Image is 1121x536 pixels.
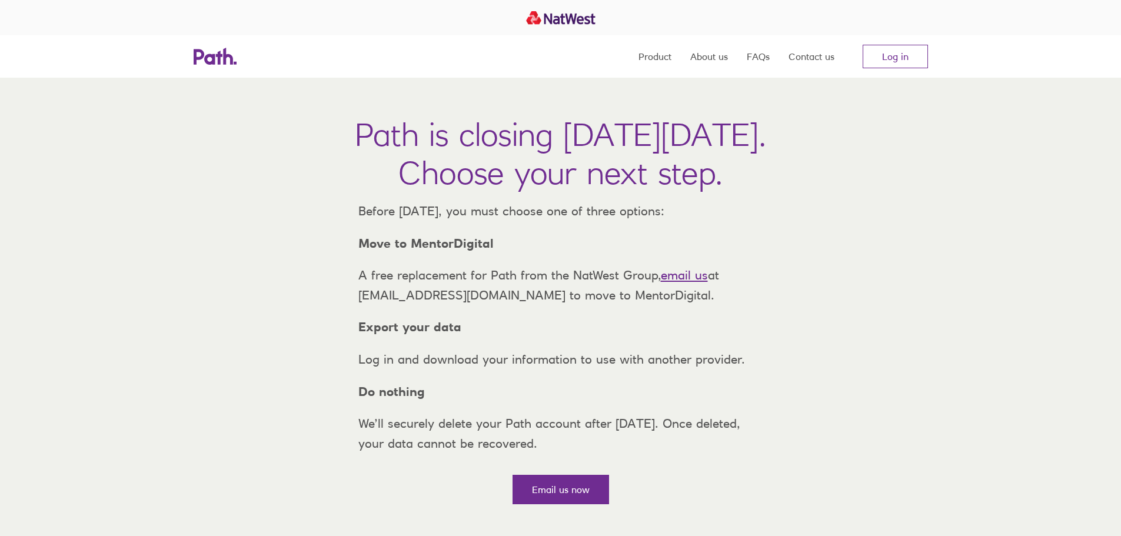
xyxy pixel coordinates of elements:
[358,384,425,399] strong: Do nothing
[638,35,671,78] a: Product
[349,265,773,305] p: A free replacement for Path from the NatWest Group, at [EMAIL_ADDRESS][DOMAIN_NAME] to move to Me...
[349,414,773,453] p: We’ll securely delete your Path account after [DATE]. Once deleted, your data cannot be recovered.
[661,268,708,282] a: email us
[349,349,773,369] p: Log in and download your information to use with another provider.
[349,201,773,221] p: Before [DATE], you must choose one of three options:
[358,319,461,334] strong: Export your data
[863,45,928,68] a: Log in
[747,35,770,78] a: FAQs
[355,115,766,192] h1: Path is closing [DATE][DATE]. Choose your next step.
[513,475,609,504] a: Email us now
[789,35,834,78] a: Contact us
[358,236,494,251] strong: Move to MentorDigital
[690,35,728,78] a: About us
